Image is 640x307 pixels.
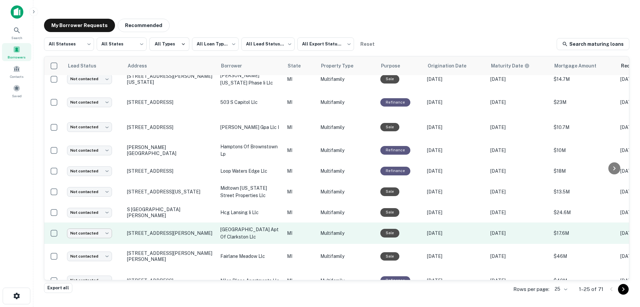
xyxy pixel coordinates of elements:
iframe: Chat Widget [607,254,640,286]
p: $17.6M [554,229,614,237]
div: Not contacted [67,146,112,155]
span: Mortgage Amount [554,62,605,70]
p: MI [287,167,314,175]
div: Sale [380,252,399,261]
p: MI [287,277,314,284]
p: $18M [554,167,614,175]
p: S [GEOGRAPHIC_DATA][PERSON_NAME] [127,206,214,218]
div: All States [97,35,147,53]
p: niles place apartments llc [220,277,280,284]
p: MI [287,188,314,195]
p: [DATE] [427,209,484,216]
p: MI [287,75,314,83]
p: MI [287,209,314,216]
p: MI [287,147,314,154]
div: Not contacted [67,252,112,261]
div: Not contacted [67,276,112,285]
th: Borrower [217,56,284,75]
p: Multifamily [320,253,374,260]
p: [DATE] [490,277,547,284]
div: Not contacted [67,208,112,217]
th: Purpose [377,56,424,75]
p: [STREET_ADDRESS] [127,278,214,284]
th: State [284,56,317,75]
div: Not contacted [67,74,112,84]
p: MI [287,229,314,237]
p: Multifamily [320,147,374,154]
div: Not contacted [67,122,112,132]
p: hamptons of brownstown lp [220,143,280,158]
button: Go to next page [618,284,629,295]
a: Search maturing loans [557,38,629,50]
span: Contacts [10,74,23,79]
p: [STREET_ADDRESS][US_STATE] [127,189,214,195]
button: Reset [357,37,378,51]
p: hcg lansing ii llc [220,209,280,216]
div: Sale [380,208,399,216]
p: [STREET_ADDRESS][PERSON_NAME] [127,230,214,236]
p: [DATE] [427,124,484,131]
span: Lead Status [68,62,105,70]
span: Search [11,35,22,40]
span: Saved [12,93,22,99]
th: Address [124,56,217,75]
div: This loan purpose was for refinancing [380,98,410,107]
p: [DATE] [490,167,547,175]
div: 25 [552,284,568,294]
p: [STREET_ADDRESS] [127,124,214,130]
p: Multifamily [320,167,374,175]
p: Multifamily [320,229,374,237]
p: Multifamily [320,99,374,106]
p: [DATE] [490,209,547,216]
div: Not contacted [67,228,112,238]
p: [DATE] [427,147,484,154]
div: Sale [380,75,399,83]
p: $46M [554,253,614,260]
p: [PERSON_NAME] gpa llc i [220,124,280,131]
th: Mortgage Amount [550,56,617,75]
p: [DATE] [427,75,484,83]
div: Not contacted [67,187,112,197]
p: $10.7M [554,124,614,131]
div: Maturity dates displayed may be estimated. Please contact the lender for the most accurate maturi... [491,62,530,69]
span: Borrowers [8,54,26,60]
p: MI [287,124,314,131]
p: Multifamily [320,209,374,216]
p: [DATE] [427,167,484,175]
button: All Types [149,37,189,51]
div: Borrowers [2,43,31,61]
p: Multifamily [320,75,374,83]
p: [PERSON_NAME][GEOGRAPHIC_DATA] [127,144,214,156]
p: fairlane meadow llc [220,253,280,260]
p: midtown [US_STATE] street properties llc [220,184,280,199]
p: $24.6M [554,209,614,216]
p: [STREET_ADDRESS][PERSON_NAME][PERSON_NAME] [127,250,214,262]
p: $23M [554,99,614,106]
div: Saved [2,82,31,100]
p: $13.5M [554,188,614,195]
p: Rows per page: [513,285,549,293]
span: State [288,62,309,70]
p: [DATE] [427,277,484,284]
p: 503 s capitol llc [220,99,280,106]
p: [DATE] [490,253,547,260]
p: Multifamily [320,188,374,195]
div: This loan purpose was for refinancing [380,167,410,175]
th: Maturity dates displayed may be estimated. Please contact the lender for the most accurate maturi... [487,56,550,75]
div: This loan purpose was for refinancing [380,146,410,154]
p: Multifamily [320,124,374,131]
p: [DATE] [490,124,547,131]
p: [STREET_ADDRESS][PERSON_NAME][US_STATE] [127,73,214,85]
h6: Maturity Date [491,62,523,69]
p: 1–25 of 71 [579,285,603,293]
p: $10M [554,147,614,154]
span: Purpose [381,62,409,70]
span: Maturity dates displayed may be estimated. Please contact the lender for the most accurate maturi... [491,62,538,69]
span: Origination Date [428,62,475,70]
div: Not contacted [67,98,112,107]
a: Contacts [2,62,31,81]
button: Recommended [118,19,170,32]
p: $14.7M [554,75,614,83]
div: Sale [380,187,399,196]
